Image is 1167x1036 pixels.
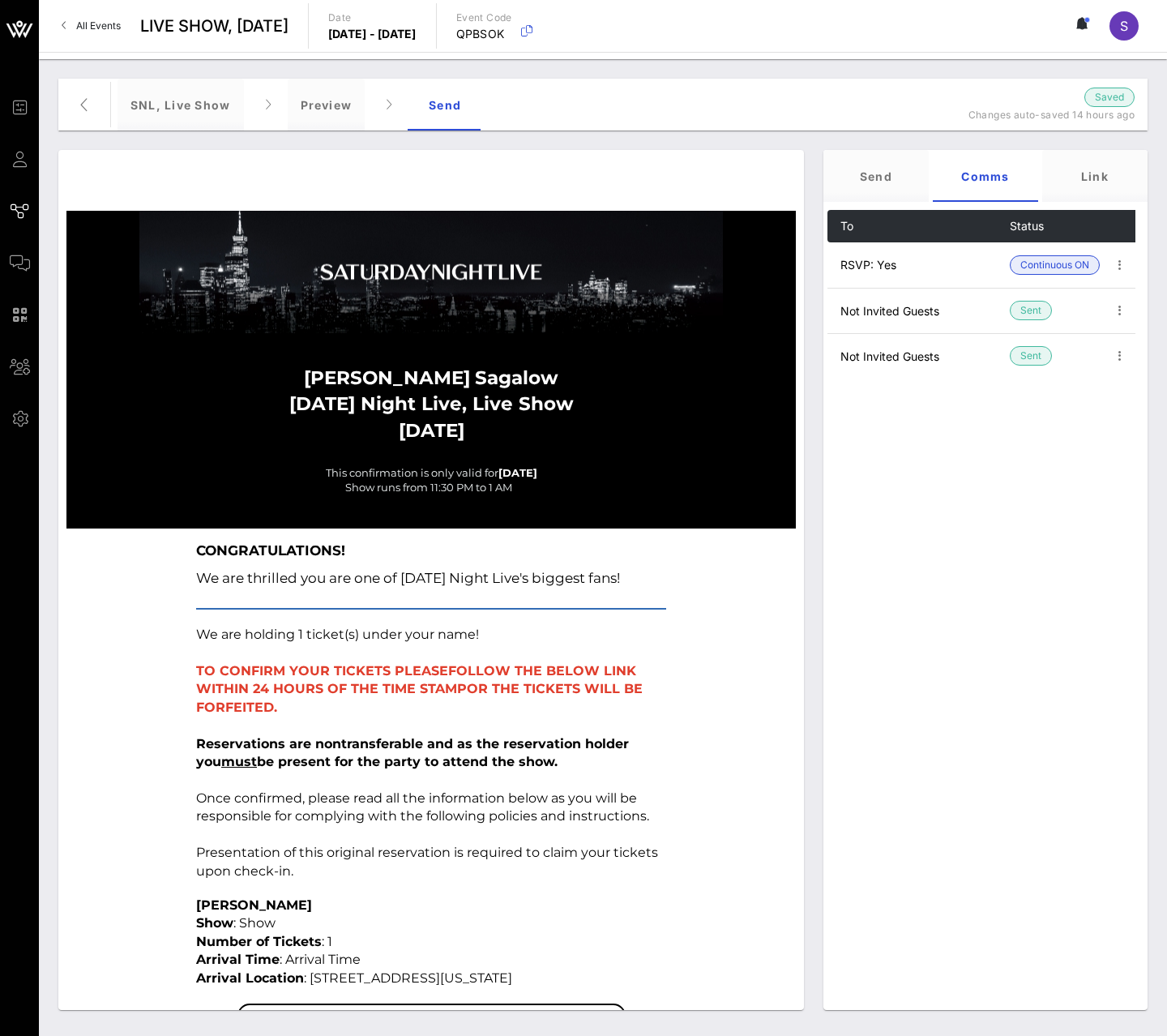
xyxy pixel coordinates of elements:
strong: Arrival Location [196,970,304,986]
span: All Events [76,19,121,32]
p: Event Code [456,10,512,26]
strong: Sagalow [DATE] Night Live, Live Show [DATE] [289,366,574,441]
strong: [PERSON_NAME] [304,366,470,389]
div: Link [1042,150,1148,202]
span: TO CONFIRM YOUR TICKETS PLEASE OR THE TICKETS WILL BE FORFEITED [196,663,643,715]
p: We are holding 1 ticket(s) under your name! [196,626,666,644]
div: Send [408,79,481,131]
span: must [221,754,257,769]
div: Preview [288,79,365,131]
strong: Arrival Time [196,952,280,967]
p: We are thrilled you are one of [DATE] Night Live's biggest fans! [196,564,666,592]
span: This confirmation is only valid for [326,466,498,479]
td: Not Invited Guests [827,288,1010,333]
td: RSVP: Yes [827,242,1010,288]
th: To [827,210,1010,242]
strong: [DATE] [498,466,537,479]
span: . [274,700,277,715]
strong: Number of Tickets [196,934,322,949]
p: Once confirmed, please read all the information below as you will be responsible for complying wi... [196,735,666,826]
p: [DATE] - [DATE] [328,26,417,42]
p: QPBSOK [456,26,512,42]
strong: Show [196,915,233,931]
span: Sent [1020,347,1041,365]
p: : Show [196,914,666,932]
p: : 1 [196,933,666,951]
strong: Reservations are nontransferable and as the reservation holder you be present for the party to at... [196,736,629,769]
div: Comms [933,150,1038,202]
span: Continuous ON [1020,256,1089,274]
div: S [1109,11,1139,41]
strong: [PERSON_NAME] [196,897,312,913]
span: To [840,219,853,233]
span: S [1120,18,1128,34]
span: LIVE SHOW, [DATE] [140,14,289,38]
table: divider [196,608,666,610]
span: Show runs from 11:30 PM to 1 AM [345,481,512,494]
th: Status [1010,210,1100,242]
p: : [STREET_ADDRESS][US_STATE] [196,970,666,987]
span: Status [1010,219,1044,233]
p: Presentation of this original reservation is required to claim your tickets upon check-in. [196,844,666,880]
div: Send [823,150,929,202]
td: Not Invited Guests [827,333,1010,379]
a: All Events [52,13,130,39]
span: Saved [1095,89,1124,105]
p: Changes auto-saved 14 hours ago [932,107,1135,123]
span: Sent [1020,302,1041,319]
p: : Arrival Time [196,951,666,969]
p: Date [328,10,417,26]
div: SNL, Live Show [118,79,244,131]
strong: CONGRATULATIONS! [196,542,345,559]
